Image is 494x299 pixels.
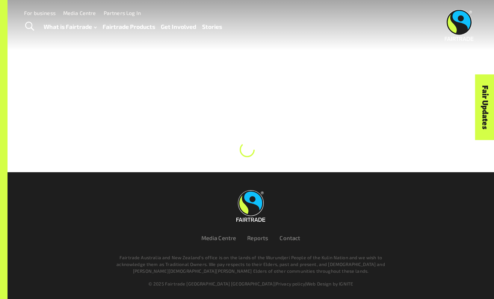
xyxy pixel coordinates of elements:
span: © 2025 Fairtrade [GEOGRAPHIC_DATA] [GEOGRAPHIC_DATA] [148,281,275,286]
img: Fairtrade Australia New Zealand logo [236,190,265,222]
a: Partners Log In [104,10,141,16]
img: Fairtrade Australia New Zealand logo [445,9,474,41]
a: Media Centre [201,234,236,241]
a: Reports [247,234,268,241]
a: Web Design by IGNITE [306,281,353,286]
a: Get Involved [161,21,196,32]
a: Contact [279,234,300,241]
a: Fairtrade Products [103,21,155,32]
a: Privacy policy [276,281,305,286]
a: What is Fairtrade [44,21,97,32]
a: Stories [202,21,222,32]
p: Fairtrade Australia and New Zealand’s office is on the lands of the Wurundjeri People of the Kuli... [115,254,387,274]
a: Toggle Search [20,17,39,36]
a: Media Centre [63,10,96,16]
div: | | [45,280,457,287]
a: For business [24,10,56,16]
